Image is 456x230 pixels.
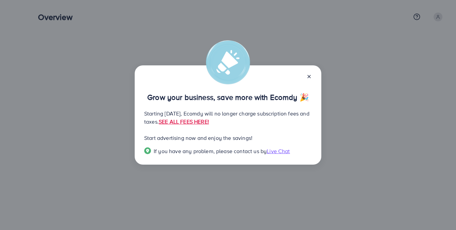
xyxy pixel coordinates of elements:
[206,40,250,84] img: alert
[267,147,290,155] span: Live Chat
[144,147,151,154] img: Popup guide
[144,109,312,126] p: Starting [DATE], Ecomdy will no longer charge subscription fees and taxes.
[144,93,312,101] p: Grow your business, save more with Ecomdy 🎉
[154,147,267,155] span: If you have any problem, please contact us by
[144,134,312,142] p: Start advertising now and enjoy the savings!
[159,118,209,125] a: SEE ALL FEES HERE!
